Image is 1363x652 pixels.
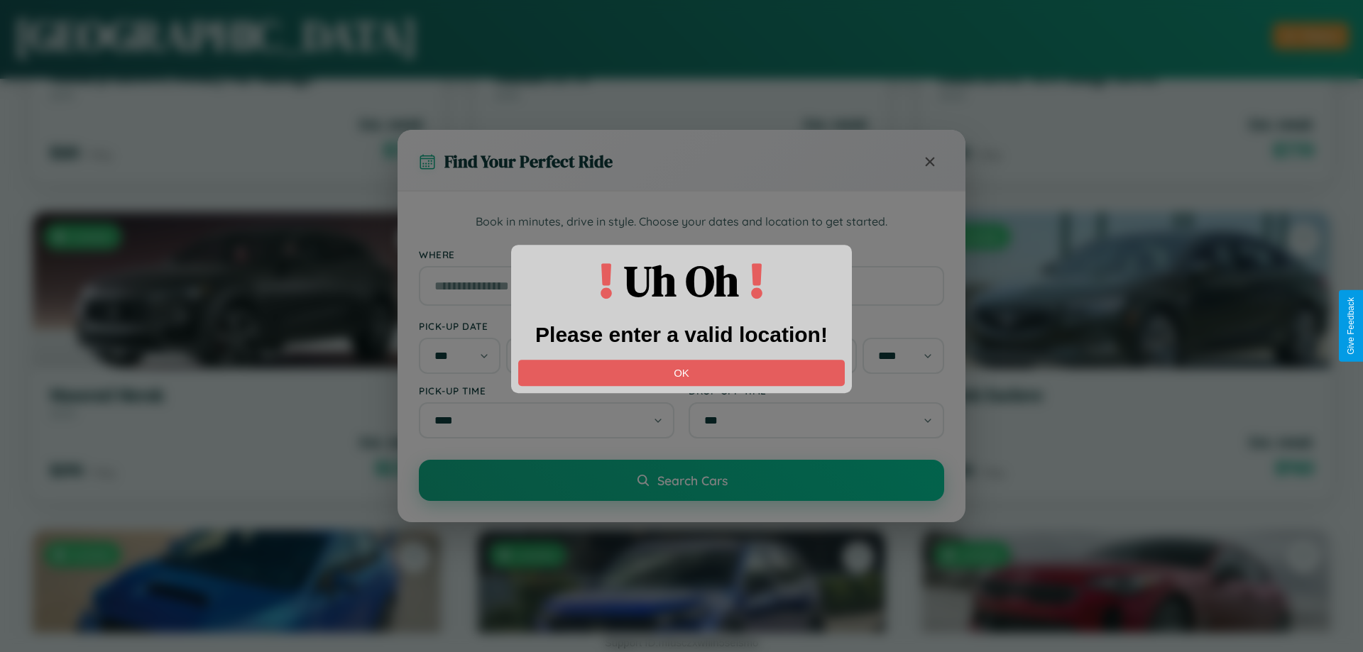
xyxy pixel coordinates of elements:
label: Where [419,248,944,260]
p: Book in minutes, drive in style. Choose your dates and location to get started. [419,213,944,231]
span: Search Cars [657,473,728,488]
label: Drop-off Time [689,385,944,397]
label: Pick-up Time [419,385,674,397]
h3: Find Your Perfect Ride [444,150,613,173]
label: Pick-up Date [419,320,674,332]
label: Drop-off Date [689,320,944,332]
